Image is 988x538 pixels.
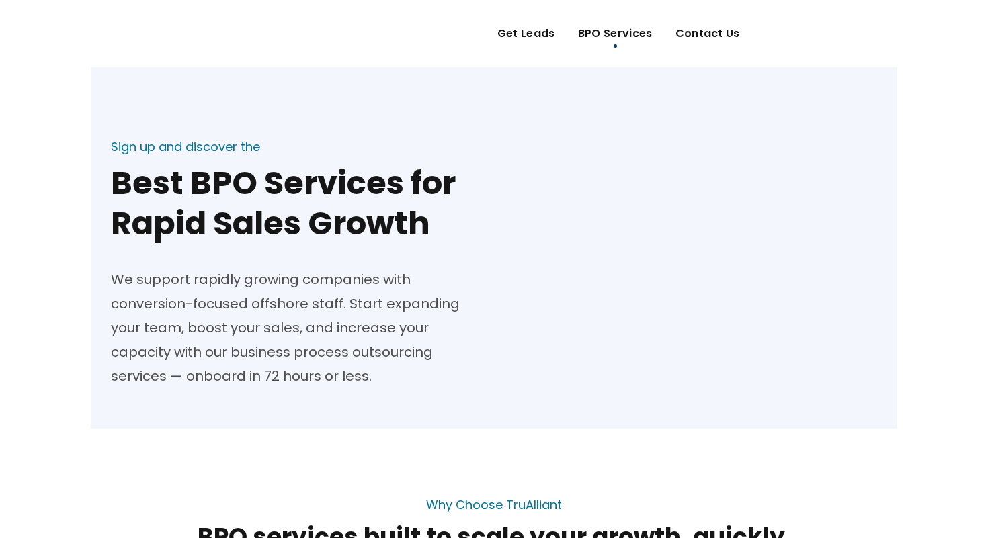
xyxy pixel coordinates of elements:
a: Grow My Sales! [852,15,968,52]
span: BPO Services [578,24,653,44]
span: Get Leads [497,24,555,44]
span: Contact Us [675,24,740,44]
h2: Best BPO Services for Rapid Sales Growth [111,163,484,244]
div: Sign up and discover the [111,140,260,154]
div: Why Choose TruAlliant [426,498,562,512]
div: We support rapidly growing companies with conversion-focused offshore staff. Start expanding your... [111,267,484,388]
